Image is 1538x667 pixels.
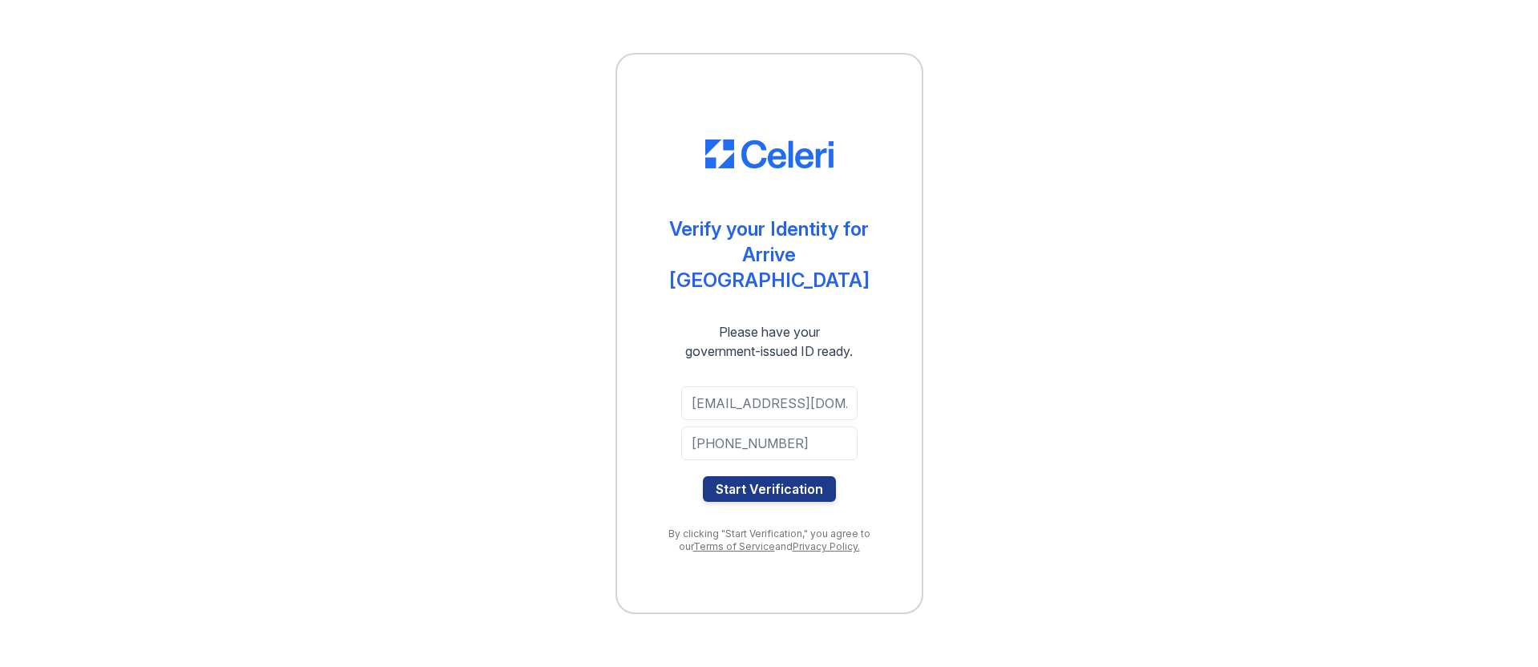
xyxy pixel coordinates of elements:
input: Email [681,386,858,420]
img: CE_Logo_Blue-a8612792a0a2168367f1c8372b55b34899dd931a85d93a1a3d3e32e68fde9ad4.png [705,139,834,168]
div: Please have your government-issued ID ready. [656,322,882,361]
a: Terms of Service [693,540,775,552]
input: Phone [681,426,858,460]
a: Privacy Policy. [793,540,860,552]
div: By clicking "Start Verification," you agree to our and [649,528,890,553]
div: Verify your Identity for Arrive [GEOGRAPHIC_DATA] [649,216,890,293]
button: Start Verification [703,476,836,502]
